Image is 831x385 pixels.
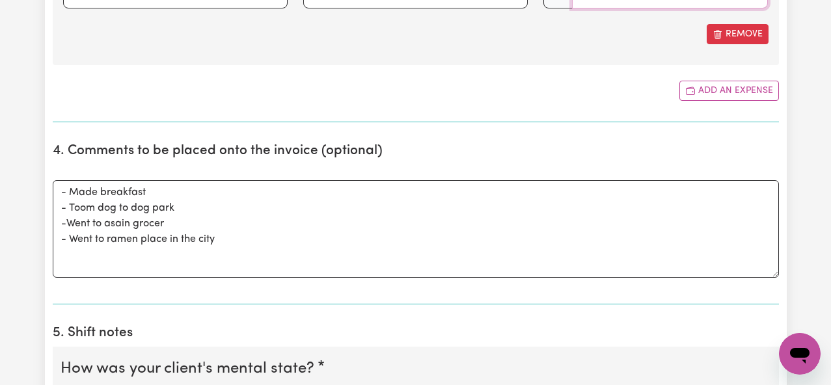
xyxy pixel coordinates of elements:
legend: How was your client's mental state? [61,357,320,380]
h2: 5. Shift notes [53,325,779,341]
iframe: Button to launch messaging window [779,333,821,375]
textarea: - Made breakfast - Toom dog to dog park -Went to asain grocer - Went to ramen place in the city [53,180,779,278]
button: Remove this expense [707,24,769,44]
button: Add another expense [679,81,779,101]
h2: 4. Comments to be placed onto the invoice (optional) [53,143,779,159]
